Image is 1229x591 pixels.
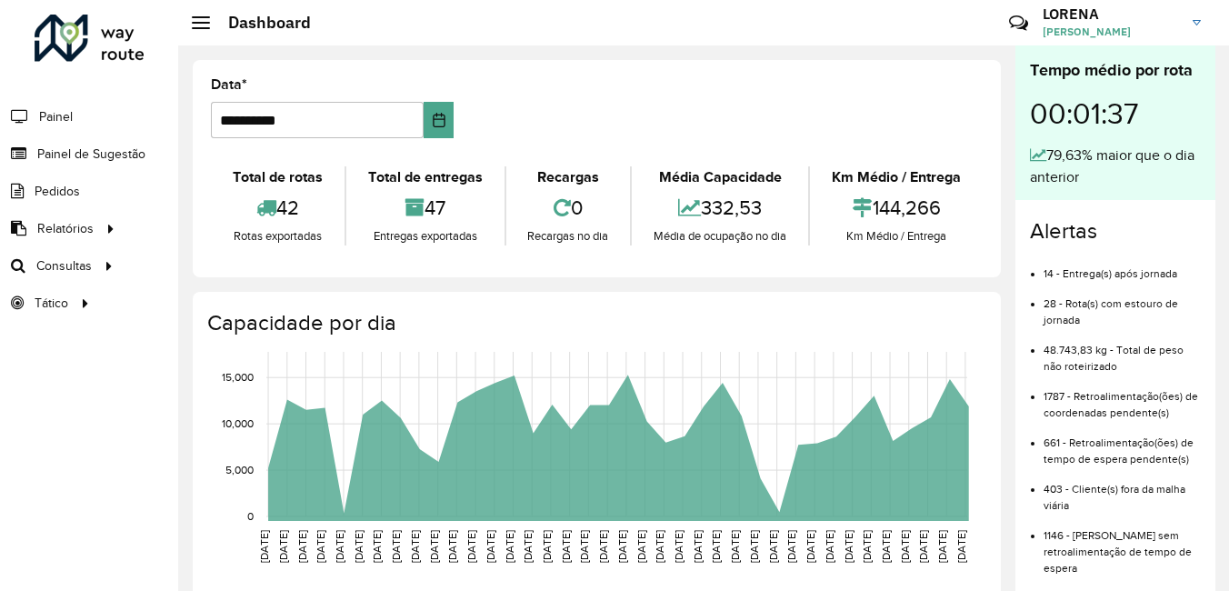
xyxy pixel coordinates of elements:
div: 42 [215,188,340,227]
div: Recargas [511,166,626,188]
h3: LORENA [1043,5,1179,23]
text: [DATE] [334,530,345,563]
text: [DATE] [880,530,892,563]
text: [DATE] [597,530,609,563]
text: [DATE] [767,530,779,563]
div: Km Médio / Entrega [814,166,978,188]
div: 144,266 [814,188,978,227]
div: Tempo médio por rota [1030,58,1201,83]
text: [DATE] [371,530,383,563]
text: [DATE] [315,530,326,563]
text: [DATE] [446,530,458,563]
text: [DATE] [409,530,421,563]
div: 47 [351,188,500,227]
text: [DATE] [955,530,967,563]
li: 48.743,83 kg - Total de peso não roteirizado [1044,328,1201,375]
div: 79,63% maior que o dia anterior [1030,145,1201,188]
text: [DATE] [485,530,496,563]
div: Total de entregas [351,166,500,188]
span: Relatórios [37,219,94,238]
text: [DATE] [824,530,835,563]
div: 332,53 [636,188,804,227]
text: [DATE] [390,530,402,563]
button: Choose Date [424,102,454,138]
h4: Capacidade por dia [207,310,983,336]
text: [DATE] [710,530,722,563]
span: Consultas [36,256,92,275]
li: 403 - Cliente(s) fora da malha viária [1044,467,1201,514]
text: [DATE] [428,530,440,563]
text: [DATE] [917,530,929,563]
text: [DATE] [729,530,741,563]
text: [DATE] [522,530,534,563]
text: [DATE] [673,530,684,563]
div: Total de rotas [215,166,340,188]
text: [DATE] [785,530,797,563]
text: [DATE] [899,530,911,563]
li: 661 - Retroalimentação(ões) de tempo de espera pendente(s) [1044,421,1201,467]
div: Média de ocupação no dia [636,227,804,245]
text: 0 [247,510,254,522]
text: [DATE] [296,530,308,563]
div: Km Médio / Entrega [814,227,978,245]
span: Tático [35,294,68,313]
div: 00:01:37 [1030,83,1201,145]
text: [DATE] [861,530,873,563]
text: [DATE] [277,530,289,563]
li: 14 - Entrega(s) após jornada [1044,252,1201,282]
text: [DATE] [748,530,760,563]
a: Contato Rápido [999,4,1038,43]
span: Pedidos [35,182,80,201]
div: Entregas exportadas [351,227,500,245]
text: [DATE] [541,530,553,563]
span: Painel de Sugestão [37,145,145,164]
text: [DATE] [936,530,948,563]
text: 10,000 [222,417,254,429]
h4: Alertas [1030,218,1201,245]
text: [DATE] [560,530,572,563]
text: [DATE] [616,530,628,563]
text: [DATE] [465,530,477,563]
text: [DATE] [635,530,647,563]
text: [DATE] [843,530,854,563]
li: 28 - Rota(s) com estouro de jornada [1044,282,1201,328]
div: 0 [511,188,626,227]
text: 15,000 [222,371,254,383]
label: Data [211,74,247,95]
text: [DATE] [504,530,515,563]
text: 5,000 [225,464,254,476]
span: [PERSON_NAME] [1043,24,1179,40]
text: [DATE] [578,530,590,563]
text: [DATE] [692,530,704,563]
span: Painel [39,107,73,126]
li: 1146 - [PERSON_NAME] sem retroalimentação de tempo de espera [1044,514,1201,576]
div: Média Capacidade [636,166,804,188]
div: Recargas no dia [511,227,626,245]
text: [DATE] [654,530,665,563]
h2: Dashboard [210,13,311,33]
text: [DATE] [353,530,365,563]
text: [DATE] [258,530,270,563]
text: [DATE] [804,530,816,563]
div: Rotas exportadas [215,227,340,245]
li: 1787 - Retroalimentação(ões) de coordenadas pendente(s) [1044,375,1201,421]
